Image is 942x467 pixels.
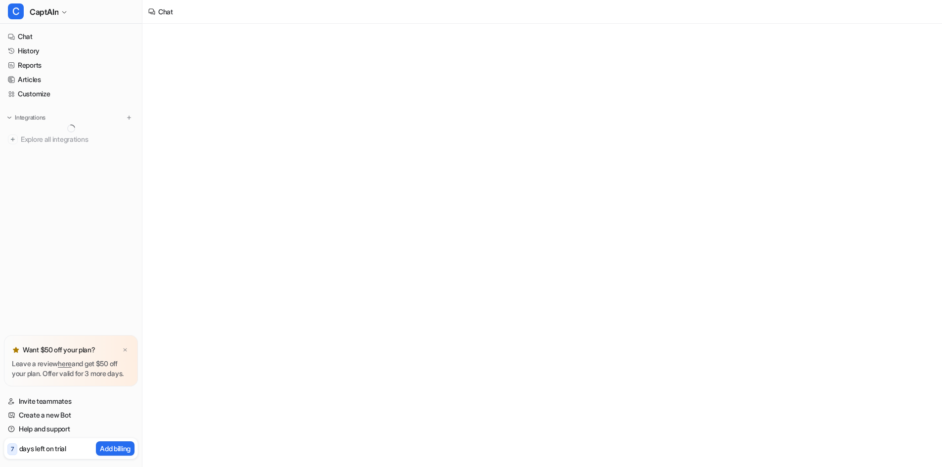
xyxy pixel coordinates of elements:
[8,3,24,19] span: C
[126,114,133,121] img: menu_add.svg
[158,6,173,17] div: Chat
[4,113,48,123] button: Integrations
[11,445,14,454] p: 7
[4,394,138,408] a: Invite teammates
[4,73,138,86] a: Articles
[96,441,135,456] button: Add billing
[15,114,45,122] p: Integrations
[4,87,138,101] a: Customize
[30,5,58,19] span: CaptAIn
[8,134,18,144] img: explore all integrations
[6,114,13,121] img: expand menu
[12,346,20,354] img: star
[4,30,138,43] a: Chat
[122,347,128,353] img: x
[100,443,131,454] p: Add billing
[12,359,130,379] p: Leave a review and get $50 off your plan. Offer valid for 3 more days.
[4,132,138,146] a: Explore all integrations
[4,408,138,422] a: Create a new Bot
[58,359,72,368] a: here
[19,443,66,454] p: days left on trial
[4,58,138,72] a: Reports
[21,131,134,147] span: Explore all integrations
[23,345,95,355] p: Want $50 off your plan?
[4,422,138,436] a: Help and support
[4,44,138,58] a: History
